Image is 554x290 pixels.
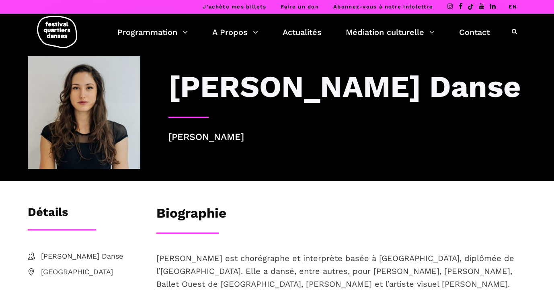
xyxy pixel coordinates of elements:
[346,25,435,39] a: Médiation culturelle
[37,16,77,48] img: logo-fqd-med
[203,4,266,10] a: J’achète mes billets
[459,25,490,39] a: Contact
[509,4,517,10] a: EN
[156,205,226,225] h3: Biographie
[41,266,140,278] span: [GEOGRAPHIC_DATA]
[41,251,140,262] span: [PERSON_NAME] Danse
[28,56,140,169] img: IMG01031-Edit
[283,25,322,39] a: Actualités
[333,4,433,10] a: Abonnez-vous à notre infolettre
[28,205,68,225] h3: Détails
[281,4,319,10] a: Faire un don
[168,130,526,145] p: [PERSON_NAME]
[117,25,188,39] a: Programmation
[168,68,521,105] h3: [PERSON_NAME] Danse
[212,25,258,39] a: A Propos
